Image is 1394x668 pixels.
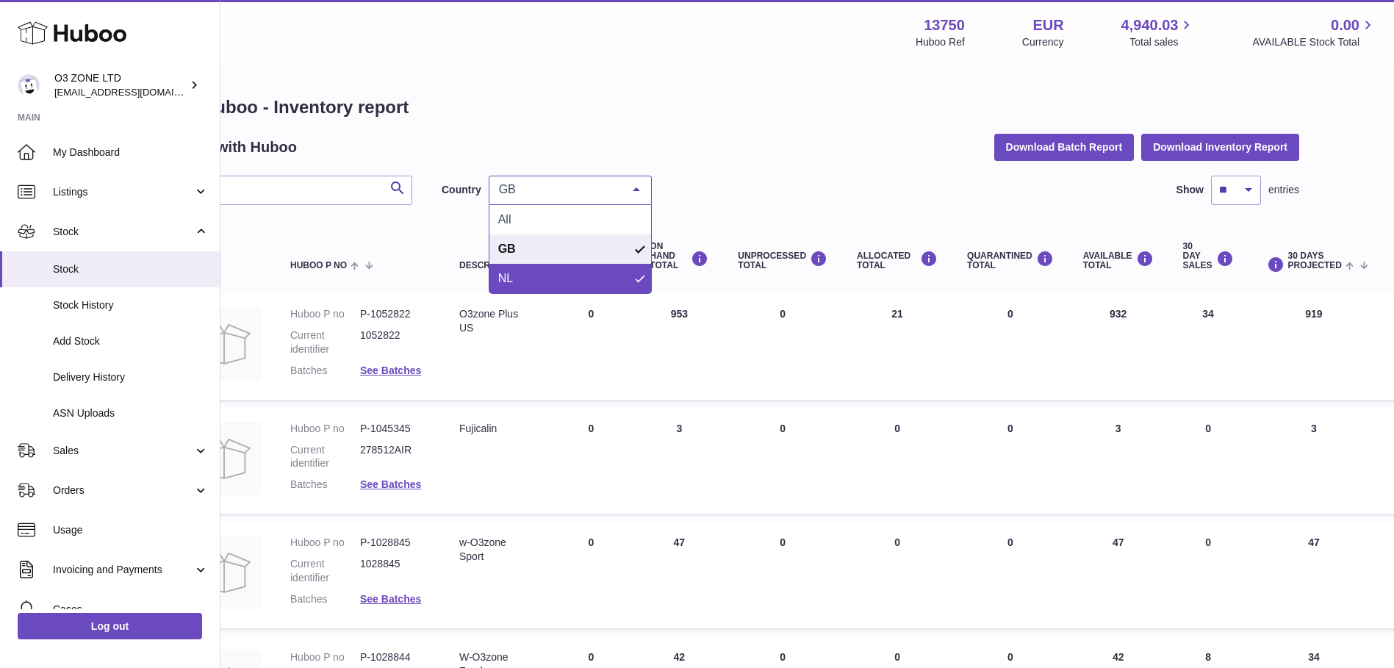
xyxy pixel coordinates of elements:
[290,650,360,664] dt: Huboo P no
[290,443,360,471] dt: Current identifier
[994,134,1135,160] button: Download Batch Report
[842,292,952,400] td: 21
[1331,15,1359,35] span: 0.00
[635,292,723,400] td: 953
[1183,242,1234,271] div: 30 DAY SALES
[1007,423,1013,434] span: 0
[1007,651,1013,663] span: 0
[1068,292,1168,400] td: 932
[723,407,842,514] td: 0
[54,86,216,98] span: [EMAIL_ADDRESS][DOMAIN_NAME]
[1252,15,1376,49] a: 0.00 AVAILABLE Stock Total
[967,251,1054,270] div: QUARANTINED Total
[459,422,532,436] div: Fujicalin
[53,185,193,199] span: Listings
[53,484,193,498] span: Orders
[18,613,202,639] a: Log out
[498,243,516,255] span: GB
[173,137,297,157] h2: Stock with Huboo
[1168,521,1249,628] td: 0
[53,225,193,239] span: Stock
[1288,251,1342,270] span: 30 DAYS PROJECTED
[290,307,360,321] dt: Huboo P no
[547,407,635,514] td: 0
[1068,521,1168,628] td: 47
[360,422,430,436] dd: P-1045345
[53,406,209,420] span: ASN Uploads
[290,557,360,585] dt: Current identifier
[360,650,430,664] dd: P-1028844
[1121,15,1179,35] span: 4,940.03
[1083,251,1154,270] div: AVAILABLE Total
[53,370,209,384] span: Delivery History
[290,592,360,606] dt: Batches
[495,182,622,197] span: GB
[360,536,430,550] dd: P-1028845
[459,307,532,335] div: O3zone Plus US
[547,292,635,400] td: 0
[1249,407,1380,514] td: 3
[1249,521,1380,628] td: 47
[738,251,827,270] div: UNPROCESSED Total
[442,183,481,197] label: Country
[1168,407,1249,514] td: 0
[1022,35,1064,49] div: Currency
[1176,183,1204,197] label: Show
[360,364,421,376] a: See Batches
[290,422,360,436] dt: Huboo P no
[1007,308,1013,320] span: 0
[723,521,842,628] td: 0
[53,146,209,159] span: My Dashboard
[1141,134,1299,160] button: Download Inventory Report
[723,292,842,400] td: 0
[187,536,261,609] img: product image
[53,563,193,577] span: Invoicing and Payments
[1129,35,1195,49] span: Total sales
[290,478,360,492] dt: Batches
[635,407,723,514] td: 3
[360,593,421,605] a: See Batches
[857,251,938,270] div: ALLOCATED Total
[360,557,430,585] dd: 1028845
[360,443,430,471] dd: 278512AIR
[360,478,421,490] a: See Batches
[498,213,511,226] span: All
[1121,15,1196,49] a: 4,940.03 Total sales
[459,261,520,270] span: Description
[53,444,193,458] span: Sales
[650,242,708,271] div: ON HAND Total
[290,536,360,550] dt: Huboo P no
[498,272,513,284] span: NL
[842,521,952,628] td: 0
[18,74,40,96] img: hello@o3zoneltd.co.uk
[1168,292,1249,400] td: 34
[1252,35,1376,49] span: AVAILABLE Stock Total
[916,35,965,49] div: Huboo Ref
[1068,407,1168,514] td: 3
[1249,292,1380,400] td: 919
[290,328,360,356] dt: Current identifier
[924,15,965,35] strong: 13750
[547,521,635,628] td: 0
[53,298,209,312] span: Stock History
[53,603,209,617] span: Cases
[53,262,209,276] span: Stock
[459,536,532,564] div: w-O3zone Sport
[53,334,209,348] span: Add Stock
[53,523,209,537] span: Usage
[842,407,952,514] td: 0
[290,261,347,270] span: Huboo P no
[1268,183,1299,197] span: entries
[360,307,430,321] dd: P-1052822
[360,328,430,356] dd: 1052822
[187,307,261,381] img: product image
[1032,15,1063,35] strong: EUR
[290,364,360,378] dt: Batches
[54,71,187,99] div: O3 ZONE LTD
[635,521,723,628] td: 47
[173,96,1299,119] h1: My Huboo - Inventory report
[1007,536,1013,548] span: 0
[187,422,261,495] img: product image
